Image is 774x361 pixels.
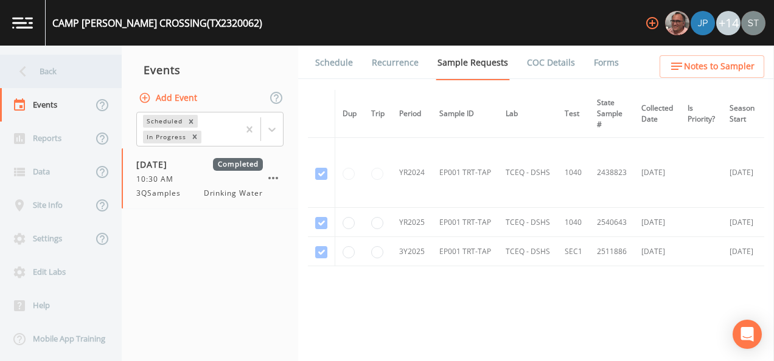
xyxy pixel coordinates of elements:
td: YR2024 [392,138,432,208]
th: Period [392,90,432,138]
img: c0670e89e469b6405363224a5fca805c [741,11,765,35]
td: TCEQ - DSHS [498,208,557,237]
td: 2511886 [590,237,634,266]
td: 2540643 [590,208,634,237]
td: [DATE] [722,237,762,266]
a: Forms [592,46,621,80]
td: [DATE] [722,208,762,237]
td: [DATE] [634,208,680,237]
th: Is Priority? [680,90,722,138]
td: TCEQ - DSHS [498,237,557,266]
td: SEC1 [557,237,590,266]
div: Scheduled [143,115,184,128]
div: In Progress [143,131,188,143]
td: YR2025 [392,208,432,237]
div: Remove In Progress [188,131,201,143]
a: [DATE]Completed10:30 AM3QSamplesDrinking Water [122,148,298,209]
a: Schedule [313,46,355,80]
button: Notes to Sampler [660,55,764,78]
span: 3QSamples [136,188,188,199]
th: Sample ID [432,90,498,138]
img: logo [12,17,33,29]
div: Open Intercom Messenger [733,320,762,349]
div: CAMP [PERSON_NAME] CROSSING (TX2320062) [52,16,262,30]
a: Sample Requests [436,46,510,80]
td: EP001 TRT-TAP [432,237,498,266]
td: 1040 [557,138,590,208]
div: Events [122,55,298,85]
div: Mike Franklin [664,11,690,35]
td: TCEQ - DSHS [498,138,557,208]
td: [DATE] [722,138,762,208]
a: COC Details [525,46,577,80]
span: Completed [213,158,263,171]
th: Test [557,90,590,138]
span: Drinking Water [204,188,263,199]
img: 41241ef155101aa6d92a04480b0d0000 [691,11,715,35]
span: [DATE] [136,158,176,171]
div: +14 [716,11,741,35]
th: Season Start [722,90,762,138]
th: Dup [335,90,364,138]
th: State Sample # [590,90,634,138]
span: Notes to Sampler [684,59,755,74]
th: Collected Date [634,90,680,138]
button: Add Event [136,87,202,109]
td: EP001 TRT-TAP [432,138,498,208]
td: [DATE] [634,138,680,208]
td: 1040 [557,208,590,237]
a: Recurrence [370,46,420,80]
td: 3Y2025 [392,237,432,266]
td: [DATE] [634,237,680,266]
span: 10:30 AM [136,174,181,185]
td: EP001 TRT-TAP [432,208,498,237]
th: Lab [498,90,557,138]
div: Remove Scheduled [184,115,198,128]
th: Trip [364,90,392,138]
img: e2d790fa78825a4bb76dcb6ab311d44c [665,11,689,35]
td: 2438823 [590,138,634,208]
div: Joshua gere Paul [690,11,716,35]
